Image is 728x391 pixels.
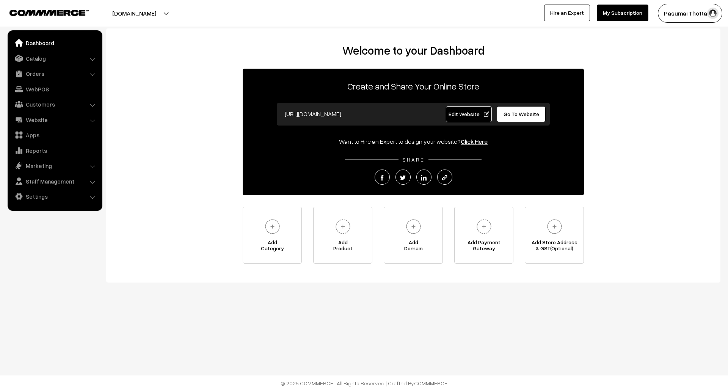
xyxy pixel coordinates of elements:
[461,138,488,145] a: Click Here
[9,67,100,80] a: Orders
[333,216,353,237] img: plus.svg
[414,380,447,386] a: COMMMERCE
[243,207,302,264] a: AddCategory
[243,137,584,146] div: Want to Hire an Expert to design your website?
[544,216,565,237] img: plus.svg
[313,207,372,264] a: AddProduct
[707,8,719,19] img: user
[446,106,492,122] a: Edit Website
[262,216,283,237] img: plus.svg
[9,36,100,50] a: Dashboard
[449,111,489,117] span: Edit Website
[9,144,100,157] a: Reports
[525,207,584,264] a: Add Store Address& GST(Optional)
[497,106,546,122] a: Go To Website
[399,156,428,163] span: SHARE
[403,216,424,237] img: plus.svg
[384,239,442,254] span: Add Domain
[314,239,372,254] span: Add Product
[86,4,183,23] button: [DOMAIN_NAME]
[9,113,100,127] a: Website
[384,207,443,264] a: AddDomain
[9,159,100,173] a: Marketing
[525,239,584,254] span: Add Store Address & GST(Optional)
[9,128,100,142] a: Apps
[504,111,539,117] span: Go To Website
[597,5,648,21] a: My Subscription
[9,10,89,16] img: COMMMERCE
[454,207,513,264] a: Add PaymentGateway
[544,5,590,21] a: Hire an Expert
[114,44,713,57] h2: Welcome to your Dashboard
[243,239,301,254] span: Add Category
[9,8,76,17] a: COMMMERCE
[243,79,584,93] p: Create and Share Your Online Store
[9,82,100,96] a: WebPOS
[474,216,494,237] img: plus.svg
[9,190,100,203] a: Settings
[455,239,513,254] span: Add Payment Gateway
[9,52,100,65] a: Catalog
[9,174,100,188] a: Staff Management
[9,97,100,111] a: Customers
[658,4,722,23] button: Pasumai Thotta…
